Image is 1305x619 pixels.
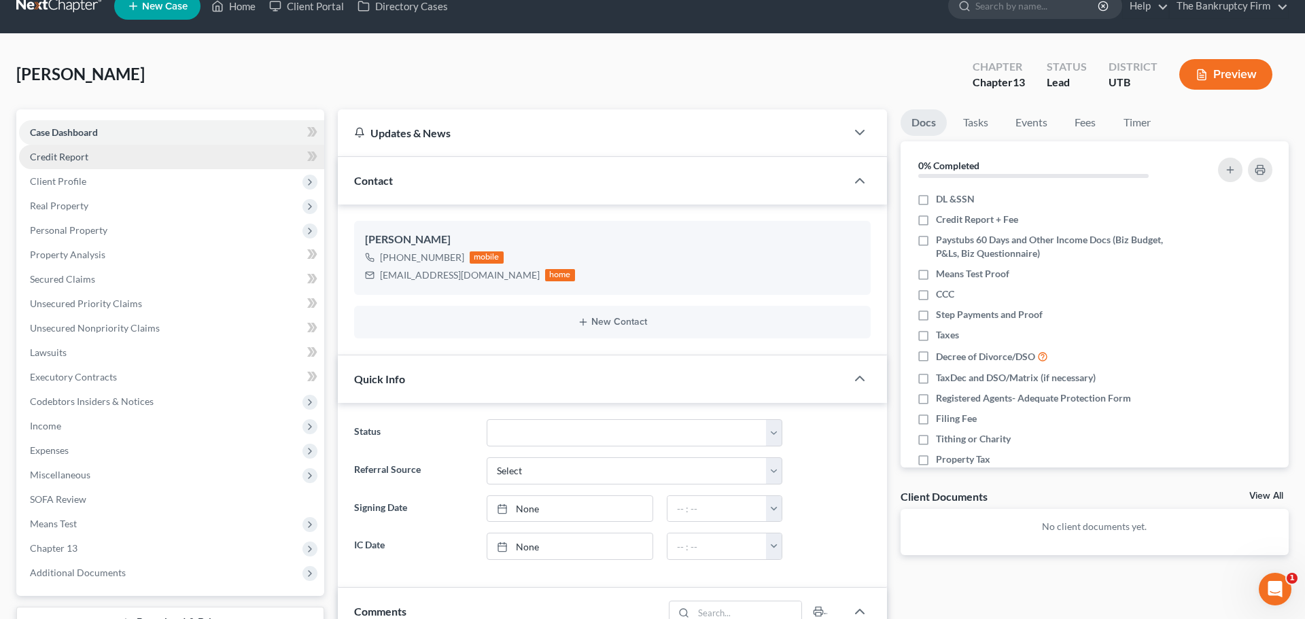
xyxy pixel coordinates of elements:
div: mobile [470,251,504,264]
span: New Case [142,1,188,12]
div: UTB [1109,75,1158,90]
a: Credit Report [19,145,324,169]
span: Unsecured Nonpriority Claims [30,322,160,334]
button: Preview [1179,59,1272,90]
div: District [1109,59,1158,75]
a: Case Dashboard [19,120,324,145]
div: Updates & News [354,126,830,140]
span: Comments [354,605,406,618]
span: Codebtors Insiders & Notices [30,395,154,407]
span: Taxes [936,328,959,342]
span: Registered Agents- Adequate Protection Form [936,391,1131,405]
span: Quick Info [354,372,405,385]
span: Means Test Proof [936,267,1009,281]
a: Unsecured Nonpriority Claims [19,316,324,340]
div: Chapter [973,59,1025,75]
label: Referral Source [347,457,480,484]
input: -- : -- [667,533,766,559]
a: Executory Contracts [19,365,324,389]
span: Secured Claims [30,273,95,285]
a: None [487,533,652,559]
span: Step Payments and Proof [936,308,1043,321]
label: Status [347,419,480,446]
input: -- : -- [667,496,766,522]
span: Client Profile [30,175,86,187]
a: Secured Claims [19,267,324,291]
span: 1 [1287,573,1298,584]
span: Income [30,420,61,431]
span: Additional Documents [30,567,126,578]
div: Lead [1047,75,1087,90]
span: Tithing or Charity [936,432,1011,446]
a: Docs [901,109,947,136]
span: Paystubs 60 Days and Other Income Docs (Biz Budget, P&Ls, Biz Questionnaire) [936,233,1180,260]
span: Chapter 13 [30,542,77,554]
a: Lawsuits [19,340,324,365]
button: New Contact [365,317,860,328]
span: Expenses [30,444,69,456]
div: [EMAIL_ADDRESS][DOMAIN_NAME] [380,268,540,282]
span: Case Dashboard [30,126,98,138]
span: Filing Fee [936,412,977,425]
p: No client documents yet. [911,520,1278,533]
a: Events [1005,109,1058,136]
span: Property Analysis [30,249,105,260]
strong: 0% Completed [918,160,979,171]
a: Unsecured Priority Claims [19,291,324,316]
span: DL &SSN [936,192,975,206]
span: [PERSON_NAME] [16,64,145,84]
span: CCC [936,287,954,301]
a: Timer [1113,109,1162,136]
span: Real Property [30,200,88,211]
span: Personal Property [30,224,107,236]
span: Unsecured Priority Claims [30,298,142,309]
label: IC Date [347,533,480,560]
a: SOFA Review [19,487,324,512]
span: Decree of Divorce/DSO [936,350,1035,364]
span: Lawsuits [30,347,67,358]
a: None [487,496,652,522]
span: Credit Report [30,151,88,162]
div: [PERSON_NAME] [365,232,860,248]
iframe: Intercom live chat [1259,573,1291,605]
span: Executory Contracts [30,371,117,383]
span: TaxDec and DSO/Matrix (if necessary) [936,371,1096,385]
a: Property Analysis [19,243,324,267]
span: SOFA Review [30,493,86,505]
span: Credit Report + Fee [936,213,1018,226]
div: [PHONE_NUMBER] [380,251,464,264]
span: Property Tax [936,453,990,466]
div: home [545,269,575,281]
div: Status [1047,59,1087,75]
span: 13 [1013,75,1025,88]
span: Means Test [30,518,77,529]
div: Chapter [973,75,1025,90]
a: Fees [1064,109,1107,136]
a: Tasks [952,109,999,136]
span: Miscellaneous [30,469,90,480]
div: Client Documents [901,489,988,503]
label: Signing Date [347,495,480,523]
a: View All [1249,491,1283,501]
span: Contact [354,174,393,187]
